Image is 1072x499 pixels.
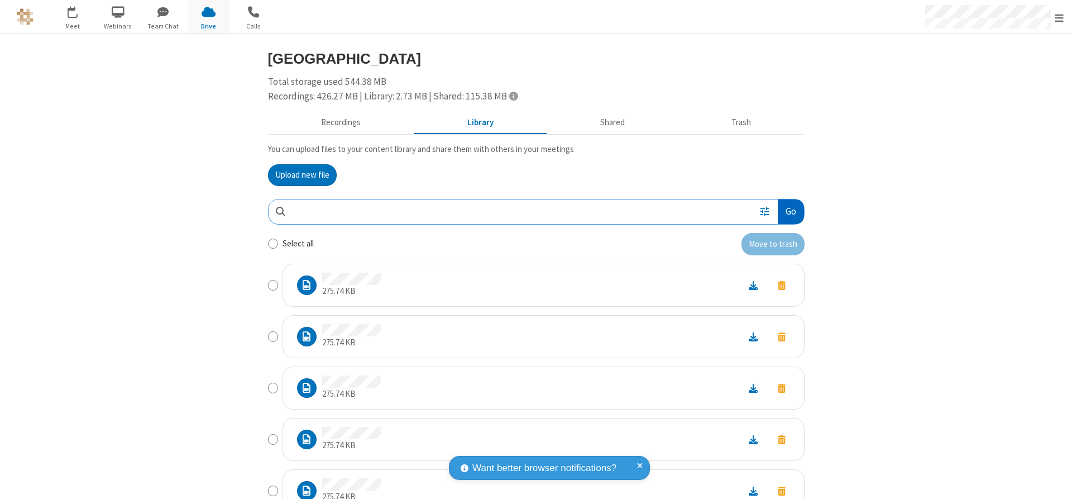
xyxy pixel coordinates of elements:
[768,278,796,293] button: Move to trash
[509,91,518,101] span: Totals displayed include files that have been moved to the trash.
[739,382,768,395] a: Download file
[268,143,805,156] p: You can upload files to your content library and share them with others in your meetings
[322,439,381,452] p: 275.74 KB
[547,112,678,134] button: Shared during meetings
[268,89,805,104] div: Recordings: 426.27 MB | Library: 2.73 MB | Shared: 115.38 MB
[75,6,83,15] div: 1
[472,461,616,476] span: Want better browser notifications?
[739,279,768,292] a: Download file
[97,21,139,31] span: Webinars
[768,483,796,498] button: Move to trash
[322,285,381,298] p: 275.74 KB
[768,329,796,344] button: Move to trash
[268,112,414,134] button: Recorded meetings
[188,21,229,31] span: Drive
[283,237,314,250] label: Select all
[739,484,768,497] a: Download file
[778,199,803,225] button: Go
[268,164,337,187] button: Upload new file
[268,51,805,66] h3: [GEOGRAPHIC_DATA]
[768,432,796,447] button: Move to trash
[678,112,805,134] button: Trash
[739,330,768,343] a: Download file
[741,233,805,255] button: Move to trash
[322,336,381,349] p: 275.74 KB
[142,21,184,31] span: Team Chat
[17,8,33,25] img: QA Selenium DO NOT DELETE OR CHANGE
[739,433,768,446] a: Download file
[233,21,275,31] span: Calls
[414,112,547,134] button: Content library
[322,388,381,401] p: 275.74 KB
[268,75,805,103] div: Total storage used 544.38 MB
[52,21,94,31] span: Meet
[768,381,796,396] button: Move to trash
